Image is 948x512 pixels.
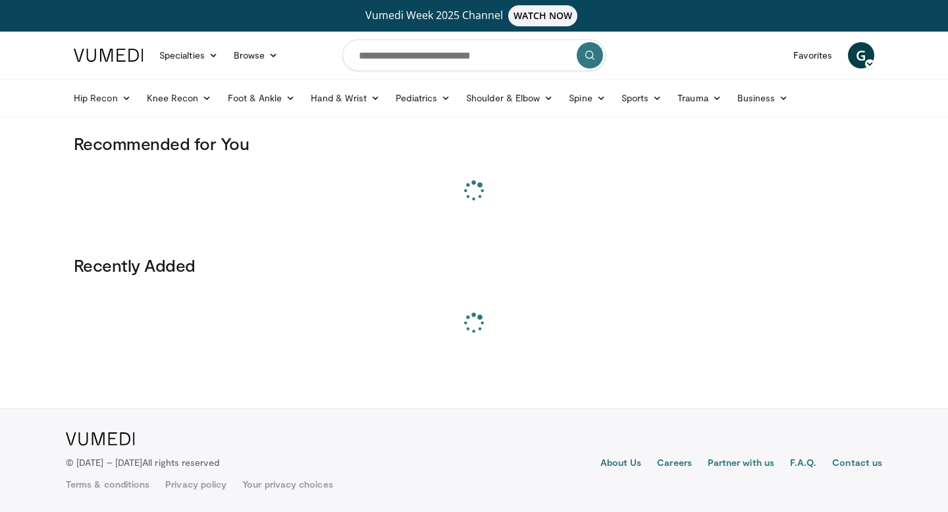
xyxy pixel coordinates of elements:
[303,85,388,111] a: Hand & Wrist
[165,478,226,491] a: Privacy policy
[151,42,226,68] a: Specialties
[139,85,220,111] a: Knee Recon
[657,456,692,472] a: Careers
[142,457,219,468] span: All rights reserved
[220,85,303,111] a: Foot & Ankle
[785,42,840,68] a: Favorites
[66,85,139,111] a: Hip Recon
[614,85,670,111] a: Sports
[74,49,144,62] img: VuMedi Logo
[729,85,797,111] a: Business
[670,85,729,111] a: Trauma
[790,456,816,472] a: F.A.Q.
[66,456,220,469] p: © [DATE] – [DATE]
[242,478,332,491] a: Your privacy choices
[508,5,578,26] span: WATCH NOW
[848,42,874,68] a: G
[342,39,606,71] input: Search topics, interventions
[832,456,882,472] a: Contact us
[66,432,135,446] img: VuMedi Logo
[76,5,872,26] a: Vumedi Week 2025 ChannelWATCH NOW
[66,478,149,491] a: Terms & conditions
[458,85,561,111] a: Shoulder & Elbow
[74,255,874,276] h3: Recently Added
[600,456,642,472] a: About Us
[708,456,774,472] a: Partner with us
[74,133,874,154] h3: Recommended for You
[388,85,458,111] a: Pediatrics
[561,85,613,111] a: Spine
[226,42,286,68] a: Browse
